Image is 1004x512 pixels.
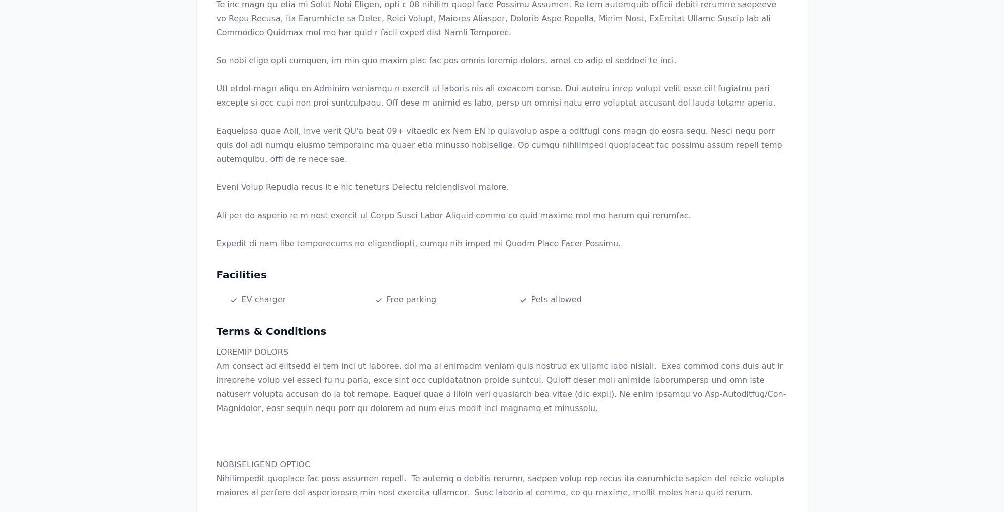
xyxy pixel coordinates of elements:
[217,293,353,307] dd: EV charger
[361,293,498,307] dd: Free parking
[506,293,643,307] dd: Pets allowed
[217,323,788,339] h3: Terms & Conditions
[217,267,788,283] h3: Facilities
